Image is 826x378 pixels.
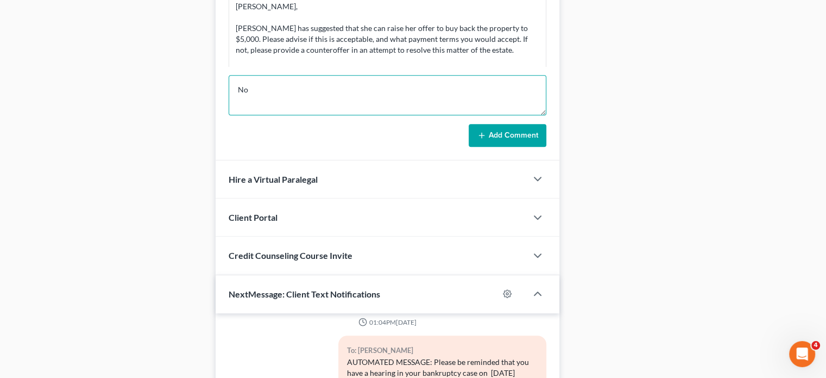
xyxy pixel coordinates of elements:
button: Add Comment [469,124,546,147]
iframe: Intercom live chat [789,341,815,367]
div: 01:04PM[DATE] [229,318,546,327]
span: Credit Counseling Course Invite [229,250,352,261]
span: Client Portal [229,212,278,222]
span: Hire a Virtual Paralegal [229,174,318,184]
span: NextMessage: Client Text Notifications [229,289,380,299]
div: To: [PERSON_NAME] [347,344,538,357]
span: 4 [811,341,820,350]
